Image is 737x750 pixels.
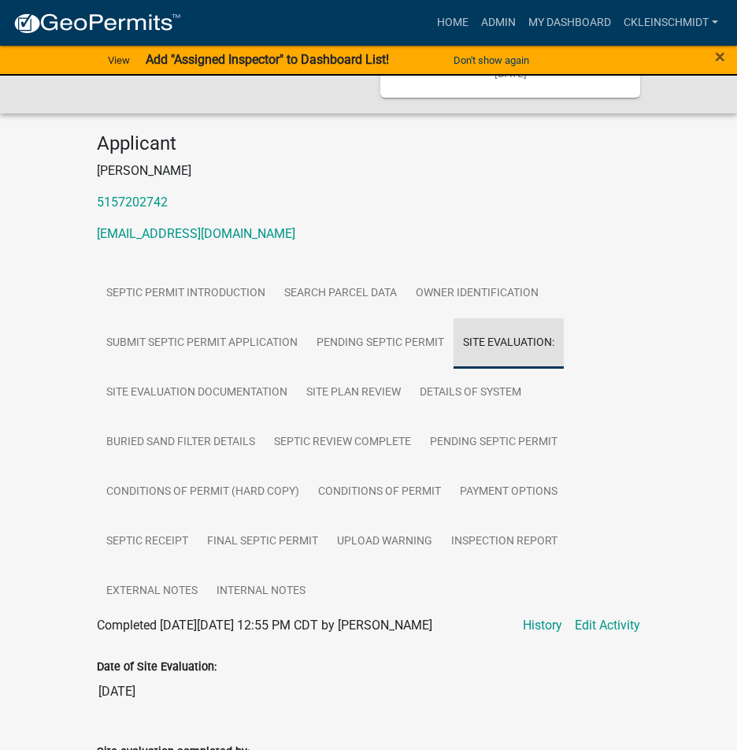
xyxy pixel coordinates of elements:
a: Payment Options [450,467,567,518]
a: Admin [475,8,522,38]
strong: Add "Assigned Inspector" to Dashboard List! [146,52,389,67]
a: Conditions of Permit [309,467,450,518]
a: Pending Septic Permit [307,318,454,369]
a: Buried Sand Filter details [97,418,265,468]
a: [EMAIL_ADDRESS][DOMAIN_NAME] [97,226,295,241]
a: External Notes [97,566,207,617]
a: Septic Permit Introduction [97,269,275,319]
p: [PERSON_NAME] [97,162,640,180]
span: Completed [DATE][DATE] 12:55 PM CDT by [PERSON_NAME] [97,618,432,633]
a: Inspection Report [442,517,567,567]
a: Conditions of Permit (hard copy) [97,467,309,518]
a: ckleinschmidt [617,8,724,38]
button: Don't show again [447,47,535,73]
a: Site Evaluation: [454,318,564,369]
a: Site Plan Review [297,368,410,418]
a: Details of System [410,368,531,418]
a: Home [431,8,475,38]
a: Final Septic Permit [198,517,328,567]
label: Date of Site Evaluation: [97,662,217,673]
a: My Dashboard [522,8,617,38]
a: View [102,47,136,73]
a: History [523,616,562,635]
a: Site Evaluation Documentation [97,368,297,418]
a: Search Parcel Data [275,269,406,319]
button: Close [715,47,725,66]
h4: Applicant [97,132,640,155]
a: Septic Review Complete [265,418,420,468]
a: Septic Receipt [97,517,198,567]
a: Owner Identification [406,269,548,319]
a: Submit Septic Permit Application [97,318,307,369]
a: Internal Notes [207,566,315,617]
span: × [715,46,725,68]
a: 5157202742 [97,195,168,210]
a: Edit Activity [575,616,640,635]
a: UPLOAD WARNING [328,517,442,567]
a: Pending Septic Permit [420,418,567,468]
